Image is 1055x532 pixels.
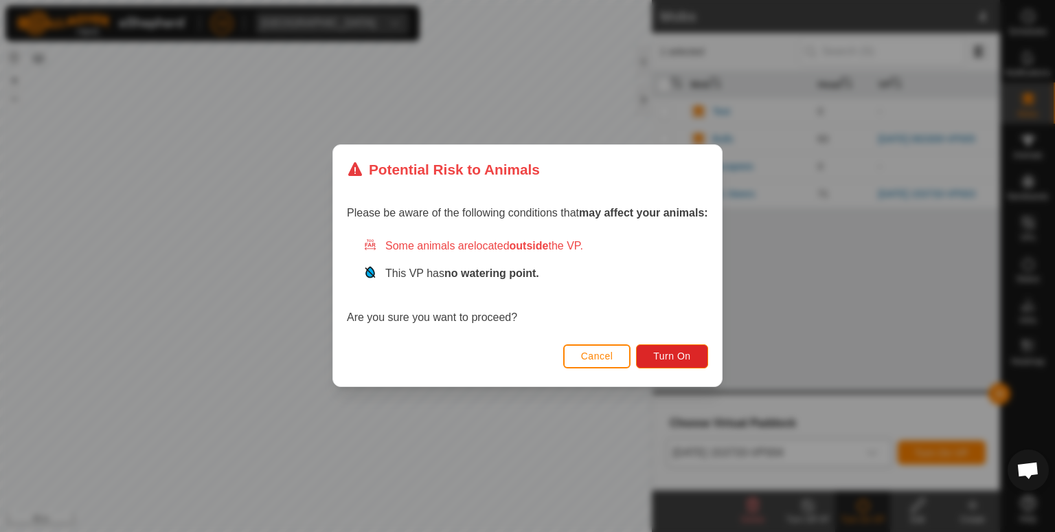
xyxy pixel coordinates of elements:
span: Please be aware of the following conditions that [347,208,708,219]
span: located the VP. [474,241,583,252]
span: This VP has [385,268,539,280]
button: Cancel [563,344,631,368]
a: Open chat [1008,450,1049,491]
button: Turn On [637,344,708,368]
div: Are you sure you want to proceed? [347,239,708,326]
div: Potential Risk to Animals [347,159,540,180]
span: Turn On [654,351,691,362]
strong: no watering point. [444,268,539,280]
div: Some animals are [363,239,708,255]
strong: outside [510,241,549,252]
span: Cancel [581,351,613,362]
strong: may affect your animals: [579,208,708,219]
